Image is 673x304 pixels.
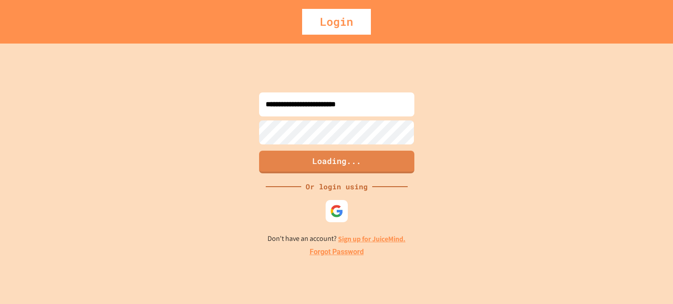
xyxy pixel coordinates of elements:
a: Sign up for JuiceMind. [338,234,405,244]
img: google-icon.svg [330,204,343,218]
div: Or login using [301,181,372,192]
p: Don't have an account? [268,233,405,244]
div: Login [302,9,371,35]
button: Loading... [259,151,414,173]
a: Forgot Password [310,247,364,257]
